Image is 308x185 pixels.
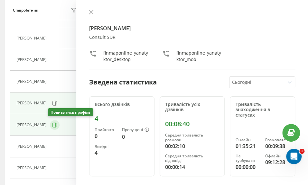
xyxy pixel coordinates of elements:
div: 09:12:28 [265,158,290,166]
div: [PERSON_NAME] [16,57,48,62]
div: 00:00:00 [235,163,260,171]
div: Середня тривалість відповіді [165,154,219,163]
div: [PERSON_NAME] [16,36,48,40]
div: Онлайн [235,138,260,142]
div: Прийнято [95,128,117,132]
div: 0 [122,133,149,141]
div: Не турбувати [235,154,260,163]
div: finmaponline_yanatyktor_desktop [103,50,149,63]
div: 00:09:38 [265,142,290,150]
div: [PERSON_NAME] [16,79,48,84]
div: Тривалість усіх дзвінків [165,102,219,113]
div: [PERSON_NAME] [16,101,48,105]
div: 01:35:21 [235,142,260,150]
div: [PERSON_NAME] [16,123,48,127]
div: [PERSON_NAME] [16,144,48,149]
div: Пропущені [122,128,149,133]
div: Офлайн [265,154,290,158]
span: 1 [299,149,304,154]
div: Тривалість знаходження в статусах [235,102,290,118]
iframe: Intercom live chat [286,149,302,164]
div: Середня тривалість розмови [165,133,219,142]
div: 00:02:10 [165,142,219,150]
h4: [PERSON_NAME] [89,24,295,32]
div: Consult SDR [89,35,295,40]
div: 4 [95,149,117,157]
div: Подивитись профіль [48,108,93,116]
div: 4 [95,115,149,122]
div: Розмовляє [265,138,290,142]
div: Всього дзвінків [95,102,149,107]
div: 00:08:40 [165,120,219,128]
div: [PERSON_NAME] [16,166,48,170]
div: Зведена статистика [89,77,157,87]
div: 0 [95,132,117,140]
div: Вихідні [95,145,117,149]
div: 00:00:14 [165,163,219,171]
div: finmaponline_yanatyktor_mob [176,50,222,63]
div: Співробітник [13,8,38,13]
